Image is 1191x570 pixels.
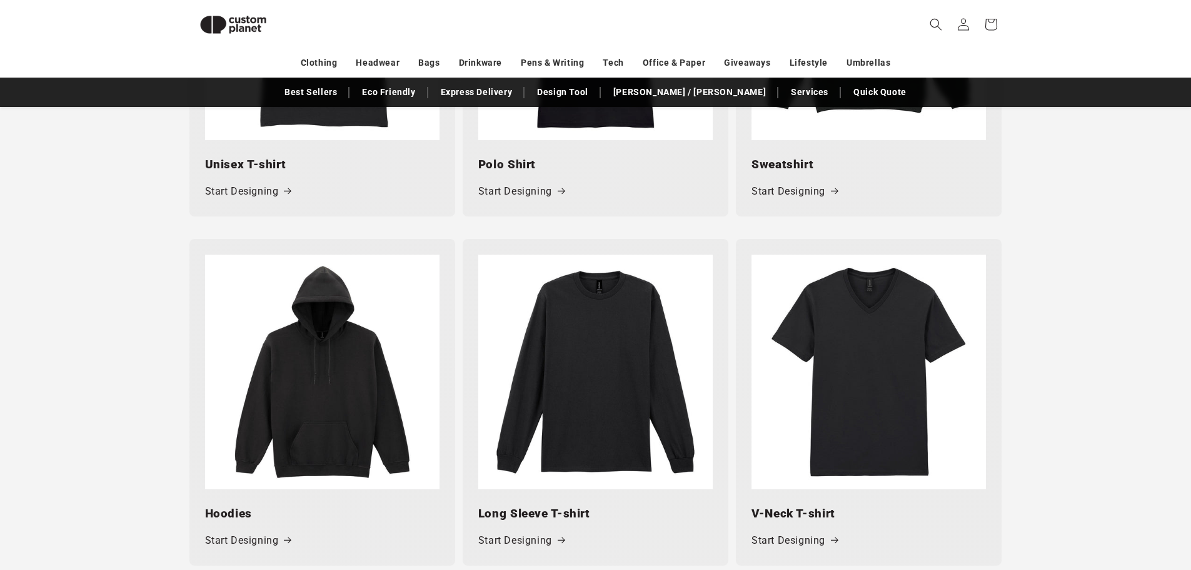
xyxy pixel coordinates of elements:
a: Quick Quote [847,81,913,103]
a: Services [785,81,835,103]
a: Start Designing [751,183,838,201]
a: Design Tool [531,81,595,103]
a: Pens & Writing [521,52,584,74]
a: Umbrellas [847,52,890,74]
h3: Sweatshirt [751,156,986,173]
a: Tech [603,52,623,74]
a: Headwear [356,52,400,74]
a: Start Designing [751,532,838,550]
summary: Search [922,11,950,38]
a: [PERSON_NAME] / [PERSON_NAME] [607,81,772,103]
h3: Hoodies [205,505,440,522]
a: Drinkware [459,52,502,74]
h3: Unisex T-shirt [205,156,440,173]
img: Ultra Cotton™ adult long sleeve t-shirt [478,255,713,489]
img: Heavy Blend hooded sweatshirt [205,255,440,489]
a: Start Designing [478,183,565,201]
a: Clothing [301,52,338,74]
a: Start Designing [478,532,565,550]
a: Eco Friendly [356,81,421,103]
h3: Long Sleeve T-shirt [478,505,713,522]
a: Start Designing [205,183,291,201]
img: Softstyle™ v-neck t-shirt [751,255,986,489]
a: Best Sellers [278,81,343,103]
iframe: Chat Widget [982,435,1191,570]
h3: V-Neck T-shirt [751,505,986,522]
a: Start Designing [205,532,291,550]
a: Bags [418,52,440,74]
a: Giveaways [724,52,770,74]
h3: Polo Shirt [478,156,713,173]
img: Custom Planet [189,5,277,44]
a: Office & Paper [643,52,705,74]
a: Express Delivery [435,81,519,103]
a: Lifestyle [790,52,828,74]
